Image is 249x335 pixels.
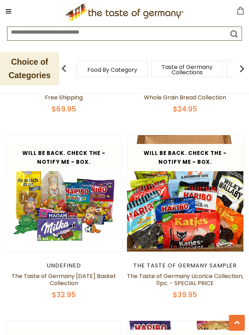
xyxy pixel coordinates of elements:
img: The Taste of Germany Licorice Collection, 11pc. - SPECIAL PRICE [127,135,243,252]
a: German Breakfast in Bed Collection, 9pc., Free Shipping [6,86,121,102]
img: The Taste of Germany Easter Basket Collection [6,135,122,252]
span: $69.95 [52,104,76,114]
span: Will be back. Check the - Notify Me - Box. [144,149,227,166]
div: The Taste of Germany Sampler [127,262,244,269]
a: Food By Category [87,67,137,73]
a: Taste of Germany Collections [159,64,215,75]
img: previous arrow [57,62,71,76]
a: The Taste of Germany [DATE] Basket Collection [12,272,116,287]
span: $32.95 [52,290,76,300]
div: undefined [5,262,122,269]
span: Will be back. Check the - Notify Me - Box. [22,149,105,166]
a: The Taste of Germany Savory Spread & Whole Grain Bread Collection [130,86,241,102]
span: $39.95 [173,290,197,300]
img: next arrow [235,62,249,76]
span: $24.95 [173,104,197,114]
a: The Taste of Germany Licorice Collection, 11pc. - SPECIAL PRICE [127,272,243,287]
